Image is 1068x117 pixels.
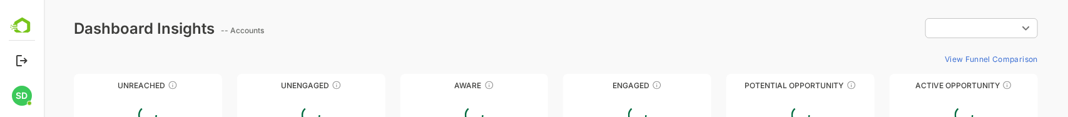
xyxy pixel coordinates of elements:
[6,15,38,39] img: BambooboxLogoMark.f1c84d78b4c51b1a7b5f700c9845e183.svg
[846,81,994,90] div: Active Opportunity
[608,80,618,90] div: These accounts are warm, further nurturing would qualify them to MQAs
[177,26,224,35] ag: -- Accounts
[519,81,668,90] div: Engaged
[124,80,134,90] div: These accounts have not been engaged with for a defined time period
[193,81,342,90] div: Unengaged
[440,80,450,90] div: These accounts have just entered the buying cycle and need further nurturing
[882,17,994,39] div: ​
[683,81,831,90] div: Potential Opportunity
[30,19,171,38] div: Dashboard Insights
[13,52,30,69] button: Logout
[959,80,969,90] div: These accounts have open opportunities which might be at any of the Sales Stages
[896,49,994,69] button: View Funnel Comparison
[30,81,178,90] div: Unreached
[357,81,505,90] div: Aware
[288,80,298,90] div: These accounts have not shown enough engagement and need nurturing
[803,80,813,90] div: These accounts are MQAs and can be passed on to Inside Sales
[12,86,32,106] div: SD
